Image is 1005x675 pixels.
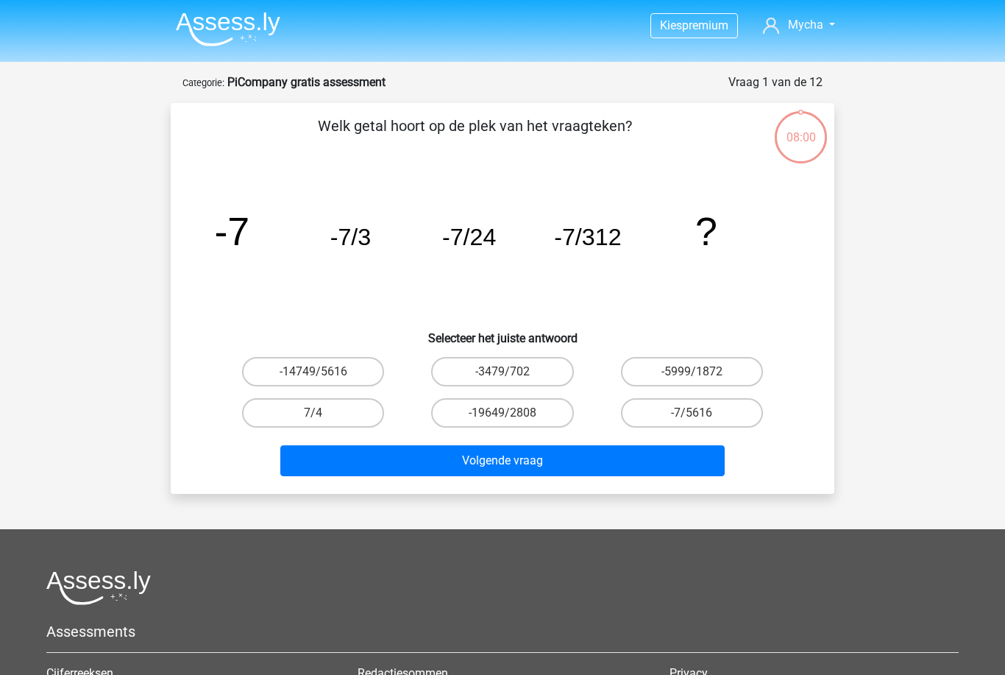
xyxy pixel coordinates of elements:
label: -3479/702 [431,357,573,386]
h6: Selecteer het juiste antwoord [194,319,811,345]
tspan: ? [695,209,717,253]
p: Welk getal hoort op de plek van het vraagteken? [194,115,756,159]
a: Mycha [757,16,841,34]
span: Mycha [788,18,823,32]
label: 7/4 [242,398,384,428]
tspan: -7/24 [442,224,496,250]
label: -7/5616 [621,398,763,428]
tspan: -7/312 [554,224,621,250]
span: Kies [660,18,682,32]
a: Kiespremium [651,15,737,35]
button: Volgende vraag [280,445,725,476]
img: Assessly [176,12,280,46]
label: -19649/2808 [431,398,573,428]
div: 08:00 [773,110,828,146]
div: Vraag 1 van de 12 [728,74,823,91]
img: Assessly logo [46,570,151,605]
tspan: -7/3 [330,224,372,250]
label: -14749/5616 [242,357,384,386]
tspan: -7 [214,209,249,253]
h5: Assessments [46,623,959,640]
label: -5999/1872 [621,357,763,386]
span: premium [682,18,728,32]
strong: PiCompany gratis assessment [227,75,386,89]
small: Categorie: [182,77,224,88]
